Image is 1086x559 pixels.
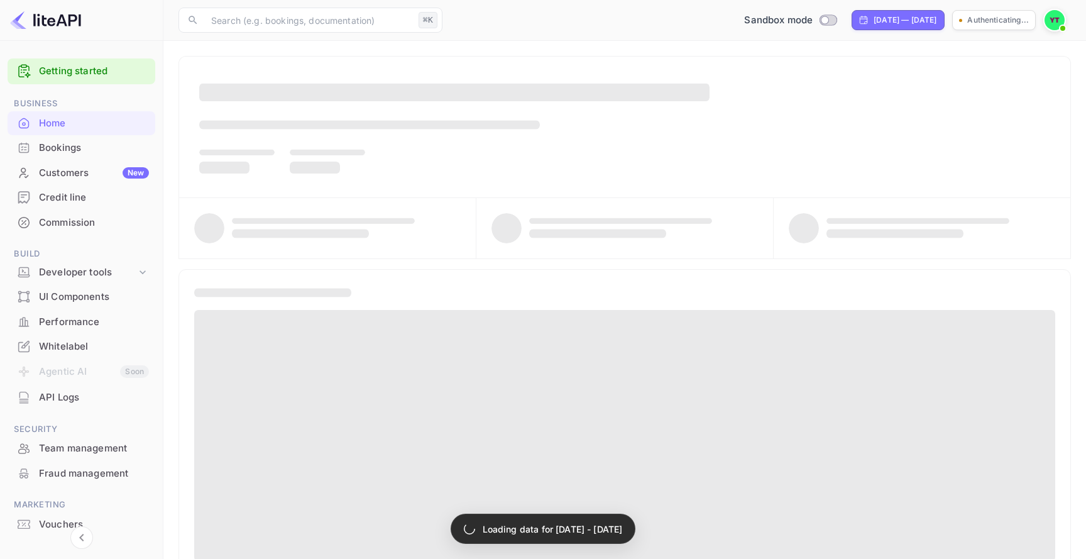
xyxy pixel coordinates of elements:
[8,97,155,111] span: Business
[8,498,155,512] span: Marketing
[39,265,136,280] div: Developer tools
[39,141,149,155] div: Bookings
[1045,10,1065,30] img: Yassir ET TABTI
[8,136,155,160] div: Bookings
[39,340,149,354] div: Whitelabel
[8,310,155,333] a: Performance
[8,247,155,261] span: Build
[123,167,149,179] div: New
[8,285,155,309] div: UI Components
[852,10,945,30] div: Click to change the date range period
[8,436,155,460] a: Team management
[8,136,155,159] a: Bookings
[39,315,149,329] div: Performance
[8,111,155,135] a: Home
[39,467,149,481] div: Fraud management
[8,462,155,485] a: Fraud management
[8,423,155,436] span: Security
[874,14,936,26] div: [DATE] — [DATE]
[8,185,155,209] a: Credit line
[739,13,842,28] div: Switch to Production mode
[8,385,155,409] a: API Logs
[8,462,155,486] div: Fraud management
[967,14,1029,26] p: Authenticating...
[39,191,149,205] div: Credit line
[8,161,155,184] a: CustomersNew
[8,335,155,359] div: Whitelabel
[39,390,149,405] div: API Logs
[39,517,149,532] div: Vouchers
[483,523,623,536] p: Loading data for [DATE] - [DATE]
[8,111,155,136] div: Home
[39,216,149,230] div: Commission
[10,10,81,30] img: LiteAPI logo
[8,211,155,235] div: Commission
[8,285,155,308] a: UI Components
[8,385,155,410] div: API Logs
[744,13,813,28] span: Sandbox mode
[8,185,155,210] div: Credit line
[8,211,155,234] a: Commission
[419,12,437,28] div: ⌘K
[8,512,155,536] a: Vouchers
[8,512,155,537] div: Vouchers
[8,161,155,185] div: CustomersNew
[8,262,155,284] div: Developer tools
[8,58,155,84] div: Getting started
[39,116,149,131] div: Home
[70,526,93,549] button: Collapse navigation
[39,64,149,79] a: Getting started
[39,166,149,180] div: Customers
[204,8,414,33] input: Search (e.g. bookings, documentation)
[8,436,155,461] div: Team management
[8,310,155,335] div: Performance
[8,335,155,358] a: Whitelabel
[39,290,149,304] div: UI Components
[39,441,149,456] div: Team management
